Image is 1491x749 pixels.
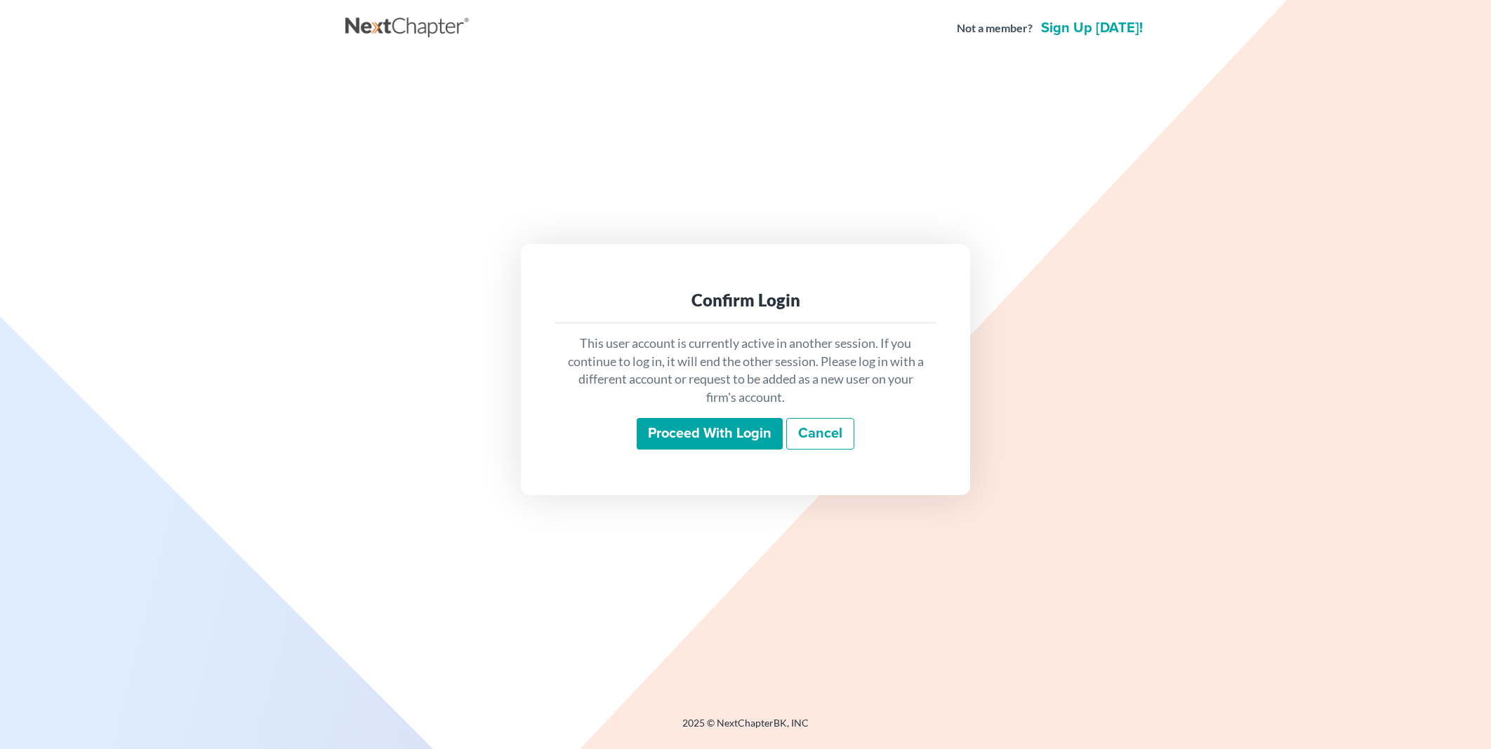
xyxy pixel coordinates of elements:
p: This user account is currently active in another session. If you continue to log in, it will end ... [566,335,925,407]
strong: Not a member? [957,20,1033,36]
a: Cancel [786,418,854,450]
input: Proceed with login [637,418,783,450]
div: Confirm Login [566,289,925,311]
div: 2025 © NextChapterBK, INC [345,716,1146,741]
a: Sign up [DATE]! [1038,21,1146,35]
